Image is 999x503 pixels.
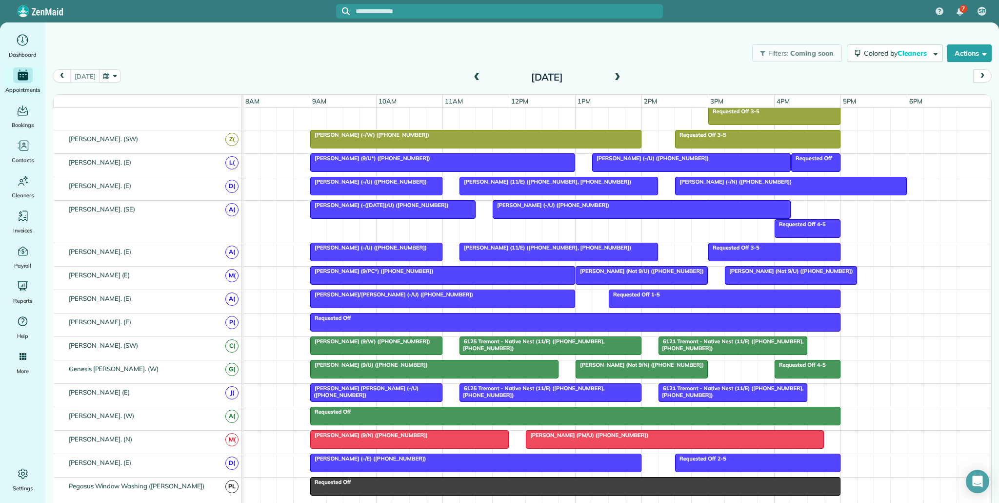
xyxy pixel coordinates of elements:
[67,365,160,373] span: Genesis [PERSON_NAME]. (W)
[67,388,132,396] span: [PERSON_NAME] (E)
[708,108,760,115] span: Requested Off 3-5
[658,338,803,352] span: 6121 Tremont - Native Nest (11/E) ([PHONE_NUMBER], [PHONE_NUMBER])
[342,7,350,15] svg: Focus search
[774,361,826,368] span: Requested Off 4-5
[13,296,33,306] span: Reports
[791,155,833,162] span: Requested Off
[67,294,133,302] span: [PERSON_NAME]. (E)
[225,386,239,399] span: J(
[966,470,989,493] div: Open Intercom Messenger
[642,97,659,105] span: 2pm
[4,208,41,235] a: Invoices
[225,293,239,306] span: A(
[4,32,41,60] a: Dashboard
[225,156,239,169] span: L(
[310,202,449,209] span: [PERSON_NAME] (-([DATE])/U) ([PHONE_NUMBER])
[310,131,430,138] span: [PERSON_NAME] (-/W) ([PHONE_NUMBER])
[979,7,985,15] span: SR
[67,459,133,466] span: [PERSON_NAME]. (E)
[225,363,239,376] span: G(
[443,97,465,105] span: 11am
[310,479,352,485] span: Requested Off
[864,49,930,58] span: Colored by
[310,338,431,345] span: [PERSON_NAME] (9/W) ([PHONE_NUMBER])
[225,133,239,146] span: Z(
[67,205,137,213] span: [PERSON_NAME]. (SE)
[708,244,760,251] span: Requested Off 3-5
[768,49,789,58] span: Filters:
[310,268,434,274] span: [PERSON_NAME] (9/PC*) ([PHONE_NUMBER])
[459,178,632,185] span: [PERSON_NAME] (11/E) ([PHONE_NUMBER], [PHONE_NUMBER])
[67,248,133,255] span: [PERSON_NAME]. (E)
[225,180,239,193] span: D(
[509,97,530,105] span: 12pm
[12,120,34,130] span: Bookings
[4,243,41,271] a: Payroll
[67,412,136,419] span: [PERSON_NAME]. (W)
[459,244,632,251] span: [PERSON_NAME] (11/E) ([PHONE_NUMBER], [PHONE_NUMBER])
[775,97,792,105] span: 4pm
[53,69,71,83] button: prev
[898,49,929,58] span: Cleaners
[67,482,207,490] span: Pegasus Window Washing ([PERSON_NAME])
[225,410,239,423] span: A(
[4,278,41,306] a: Reports
[790,49,834,58] span: Coming soon
[17,366,29,376] span: More
[608,291,660,298] span: Requested Off 1-5
[17,331,29,341] span: Help
[67,341,140,349] span: [PERSON_NAME]. (SW)
[4,103,41,130] a: Bookings
[310,314,352,321] span: Requested Off
[67,158,133,166] span: [PERSON_NAME]. (E)
[310,408,352,415] span: Requested Off
[310,361,428,368] span: [PERSON_NAME] (9/U) ([PHONE_NUMBER])
[243,97,261,105] span: 8am
[225,316,239,329] span: P(
[973,69,992,83] button: next
[67,182,133,189] span: [PERSON_NAME]. (E)
[67,435,134,443] span: [PERSON_NAME]. (N)
[336,7,350,15] button: Focus search
[225,433,239,446] span: M(
[377,97,399,105] span: 10am
[4,314,41,341] a: Help
[4,466,41,493] a: Settings
[67,318,133,326] span: [PERSON_NAME]. (E)
[310,97,328,105] span: 9am
[225,246,239,259] span: A(
[310,155,431,162] span: [PERSON_NAME] (9/U*) ([PHONE_NUMBER])
[9,50,37,60] span: Dashboard
[492,202,610,209] span: [PERSON_NAME] (-/U) ([PHONE_NUMBER])
[67,271,132,279] span: [PERSON_NAME] (E)
[675,455,727,462] span: Requested Off 2-5
[592,155,709,162] span: [PERSON_NAME] (-/U) ([PHONE_NUMBER])
[459,338,604,352] span: 6125 Tremont - Native Nest (11/E) ([PHONE_NUMBER], [PHONE_NUMBER])
[947,44,992,62] button: Actions
[658,385,803,398] span: 6121 Tremont - Native Nest (11/E) ([PHONE_NUMBER], [PHONE_NUMBER])
[310,178,427,185] span: [PERSON_NAME] (-/U) ([PHONE_NUMBER])
[841,97,858,105] span: 5pm
[774,221,826,228] span: Requested Off 4-5
[225,339,239,353] span: C(
[70,69,100,83] button: [DATE]
[310,291,474,298] span: [PERSON_NAME]/[PERSON_NAME] (-/U) ([PHONE_NUMBER])
[5,85,40,95] span: Appointments
[675,131,727,138] span: Requested Off 3-5
[225,269,239,282] span: M(
[907,97,924,105] span: 6pm
[486,72,608,83] h2: [DATE]
[724,268,854,274] span: [PERSON_NAME] (Not 9/U) ([PHONE_NUMBER])
[310,385,419,398] span: [PERSON_NAME] [PERSON_NAME] (-/U) ([PHONE_NUMBER])
[950,1,970,22] div: 7 unread notifications
[576,97,593,105] span: 1pm
[459,385,604,398] span: 6125 Tremont - Native Nest (11/E) ([PHONE_NUMBER], [PHONE_NUMBER])
[225,480,239,493] span: PL
[310,244,427,251] span: [PERSON_NAME] (-/U) ([PHONE_NUMBER])
[12,155,34,165] span: Contacts
[525,432,649,439] span: [PERSON_NAME] (PM/U) ([PHONE_NUMBER])
[12,190,34,200] span: Cleaners
[67,135,140,143] span: [PERSON_NAME]. (SW)
[675,178,792,185] span: [PERSON_NAME] (-/N) ([PHONE_NUMBER])
[4,173,41,200] a: Cleaners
